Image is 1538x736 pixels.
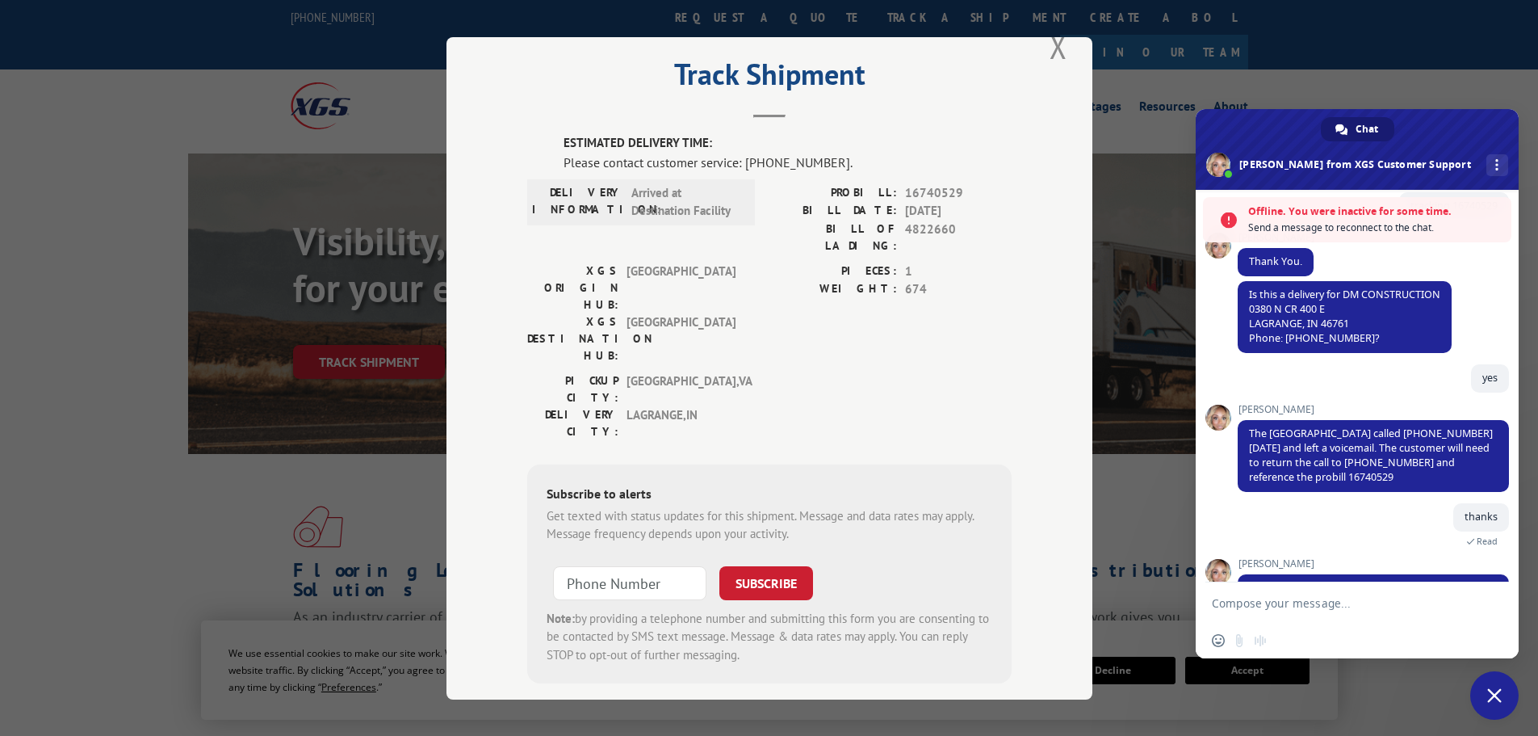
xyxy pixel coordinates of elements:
label: PROBILL: [769,183,897,202]
button: Close modal [1045,24,1072,69]
label: PIECES: [769,262,897,280]
div: Subscribe to alerts [547,483,992,507]
span: Send a message to reconnect to the chat. [1248,220,1503,236]
span: [GEOGRAPHIC_DATA] , VA [627,372,735,406]
span: thanks [1465,510,1498,524]
span: [PERSON_NAME] [1238,232,1314,243]
span: Insert an emoji [1212,634,1225,647]
label: WEIGHT: [769,280,897,299]
a: Close chat [1470,671,1519,720]
span: yes [1482,371,1498,385]
label: XGS ORIGIN HUB: [527,262,618,313]
span: You are welcome. May I assist you with anything further? [1249,581,1478,609]
h2: Track Shipment [527,63,1012,94]
input: Phone Number [553,566,706,599]
label: BILL OF LADING: [769,220,897,254]
span: Offline. You were inactive for some time. [1248,204,1503,220]
span: [PERSON_NAME] [1238,558,1509,570]
span: [PERSON_NAME] [1238,404,1509,415]
span: [GEOGRAPHIC_DATA] [627,262,735,313]
label: DELIVERY CITY: [527,406,618,439]
textarea: Compose your message... [1212,582,1470,623]
label: PICKUP CITY: [527,372,618,406]
strong: Note: [547,610,575,625]
div: Please contact customer service: [PHONE_NUMBER]. [564,152,1012,171]
span: LAGRANGE , IN [627,406,735,439]
label: DELIVERY INFORMATION: [532,183,623,220]
label: XGS DESTINATION HUB: [527,313,618,364]
span: Arrived at Destination Facility [631,183,740,220]
div: Get texted with status updates for this shipment. Message and data rates may apply. Message frequ... [547,507,992,543]
span: Chat [1356,117,1378,141]
a: Chat [1321,117,1394,141]
span: 674 [905,280,1012,299]
span: 4822660 [905,220,1012,254]
label: BILL DATE: [769,202,897,221]
span: The [GEOGRAPHIC_DATA] called [PHONE_NUMBER] [DATE] and left a voicemail. The customer will need t... [1249,427,1493,484]
span: [DATE] [905,202,1012,221]
span: 1 [905,262,1012,280]
span: Read [1477,536,1498,547]
span: [GEOGRAPHIC_DATA] [627,313,735,364]
div: by providing a telephone number and submitting this form you are consenting to be contacted by SM... [547,609,992,664]
button: SUBSCRIBE [719,566,813,599]
span: Is this a delivery for DM CONSTRUCTION 0380 N CR 400 E LAGRANGE, IN 46761 Phone: [PHONE_NUMBER]? [1249,288,1440,345]
label: ESTIMATED DELIVERY TIME: [564,134,1012,153]
span: 16740529 [905,183,1012,202]
span: Thank You. [1249,254,1302,268]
